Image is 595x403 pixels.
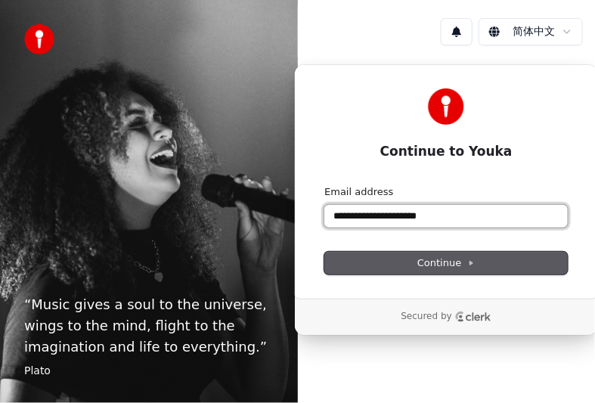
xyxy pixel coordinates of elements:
span: Continue [417,256,475,270]
p: “ Music gives a soul to the universe, wings to the mind, flight to the imagination and life to ev... [24,294,274,358]
p: Secured by [401,311,452,323]
button: Continue [324,252,568,274]
footer: Plato [24,364,274,379]
img: youka [24,24,54,54]
a: Clerk logo [455,312,491,322]
img: Youka [428,88,464,125]
label: Email address [324,185,393,199]
h1: Continue to Youka [324,143,568,161]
